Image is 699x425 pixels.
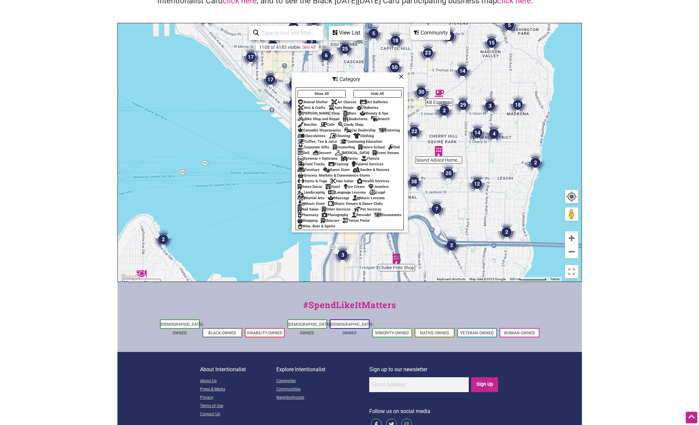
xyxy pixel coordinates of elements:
[153,229,173,249] div: 2
[418,43,438,63] div: 23
[331,100,357,104] div: Art Classes
[508,277,548,282] button: Map Scale: 500 m per 78 pixels
[353,90,402,98] button: Hide All
[343,117,368,121] div: Bookstores
[302,44,315,50] a: See All
[360,100,388,104] div: Art Galleries
[292,72,408,232] div: Filter by category
[369,407,499,416] p: Follow us on social media
[276,394,369,402] a: Neighborhoods
[247,331,282,335] a: Disability-Owned
[276,385,369,394] a: Communities
[357,106,379,110] div: Bakeries
[565,245,578,258] button: Zoom out
[316,45,336,65] div: 6
[298,168,319,172] div: Furniture
[373,151,399,155] div: Event Venues
[467,174,487,194] div: 12
[384,80,411,107] div: 123
[298,151,310,155] div: Deli
[200,377,276,385] a: About Us
[480,96,500,116] div: 3
[565,190,578,203] button: Your Location
[343,218,370,223] div: Tattoo Parlor
[298,139,337,144] div: Coffee, Tea & Juice
[298,90,346,98] button: Show All
[276,365,369,374] p: Explore Intentionalist
[341,156,358,161] div: Farms
[208,331,236,335] a: Black-Owned
[439,163,458,183] div: 20
[440,26,459,46] div: 9
[469,277,506,281] span: Map data ©2025 Google
[328,190,366,195] div: Language Lessons
[354,207,382,212] div: Pet Services
[200,365,276,374] p: About Intentionalist
[375,331,409,335] a: Minority-Owned
[353,134,374,138] div: Clothing
[161,322,204,335] a: [DEMOGRAPHIC_DATA]-Owned
[434,101,454,121] div: 2
[434,146,444,156] div: Sound Advice Home Inspection
[298,224,335,228] div: Wine, Beer & Spirits
[284,93,304,113] div: 5
[471,377,498,392] input: Sign Up
[411,27,450,39] div: Community
[360,111,388,116] div: Beauty & Spa
[374,213,401,217] div: Restaurants
[335,151,369,155] div: [MEDICAL_DATA]
[361,156,380,161] div: Florists
[442,235,461,255] div: 2
[298,162,325,166] div: Food Trucks
[550,277,560,281] a: Terms
[298,111,340,116] div: [PERSON_NAME] Shop
[352,213,371,217] div: Remodel
[298,134,325,138] div: Chocolatiers
[510,277,519,281] span: 500 m
[385,31,405,50] div: 18
[284,75,304,95] div: 68
[565,231,578,245] button: Zoom in
[328,202,383,206] div: Music Venues & Dance Clubs
[340,139,382,144] div: Continuing Education
[343,185,365,189] div: Ice Cream
[391,254,401,264] div: Choke Print Shop
[437,277,465,282] button: Keyboard shortcuts
[388,145,400,149] div: Deli
[298,185,322,189] div: Home Decor
[323,168,350,172] div: Game Store
[364,24,384,43] div: 5
[329,106,354,110] div: Auto Repair
[369,377,469,392] input: Email Address
[241,47,261,67] div: 17
[484,124,504,144] div: 4
[292,73,407,86] div: Category
[565,265,579,279] button: Toggle fullscreen view
[200,410,276,419] a: Contact Us
[353,168,389,172] div: Garden & Nursery
[344,128,376,132] div: Car Dealership
[298,117,340,121] div: Bike Shop and Repair
[200,385,276,394] a: Press & Media
[333,245,353,265] div: 3
[410,26,450,40] div: Filter by Community
[411,82,431,102] div: 30
[352,162,384,166] div: Funeral Services
[330,179,353,183] div: Hair Salon
[335,39,355,59] div: 25
[298,207,318,212] div: Nail Salon
[565,208,578,221] button: Drag Pegman onto the map to open Street View
[353,196,385,200] div: Music Lessons
[504,331,535,335] a: Woman-Owned
[482,33,502,53] div: 15
[453,95,473,115] div: 29
[508,95,528,115] div: 18
[379,128,400,132] div: Catering
[322,213,348,217] div: Photography
[298,128,341,132] div: Cannabis Dispensaries
[338,123,363,127] div: Candy Shop
[525,153,545,173] div: 2
[288,322,331,335] a: [DEMOGRAPHIC_DATA]-Owned
[330,322,374,335] a: [DEMOGRAPHIC_DATA]-Owned
[259,27,319,40] input: Type to find and filter...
